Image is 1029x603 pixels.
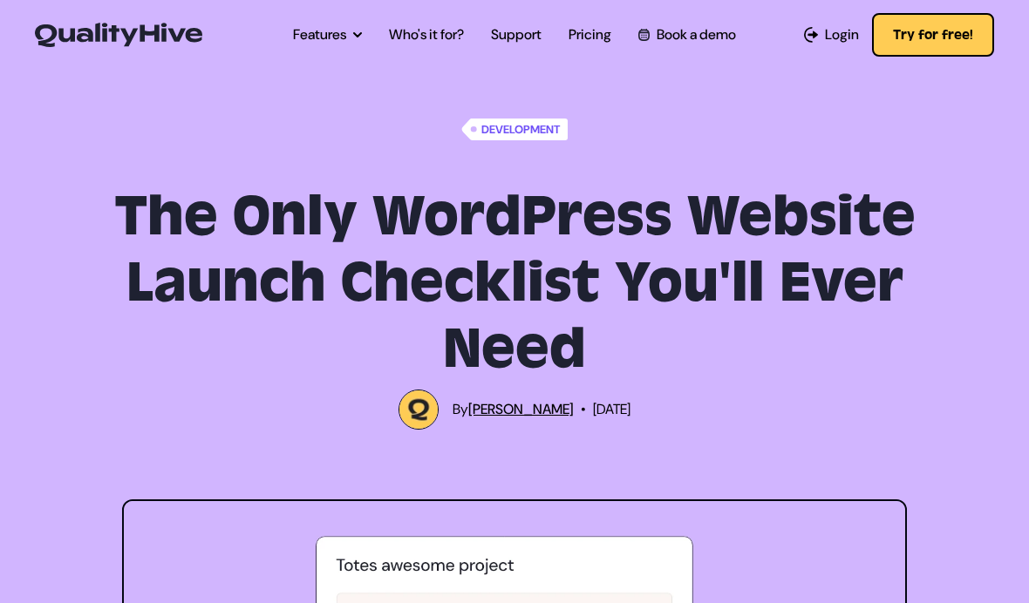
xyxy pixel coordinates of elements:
[825,24,859,45] span: Login
[399,390,439,430] img: QualityHive Logo
[478,119,568,140] span: Development
[638,24,736,45] a: Book a demo
[638,29,650,40] img: Book a QualityHive Demo
[581,399,586,420] span: •
[468,400,574,418] a: [PERSON_NAME]
[569,24,611,45] a: Pricing
[293,24,362,45] a: Features
[461,119,567,140] a: Development
[110,184,919,383] h1: The Only WordPress Website Launch Checklist You'll Ever Need
[389,24,464,45] a: Who's it for?
[453,399,574,420] span: By
[804,24,859,45] a: Login
[593,399,630,420] span: [DATE]
[35,23,202,47] img: QualityHive - Bug Tracking Tool
[491,24,542,45] a: Support
[872,13,994,57] button: Try for free!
